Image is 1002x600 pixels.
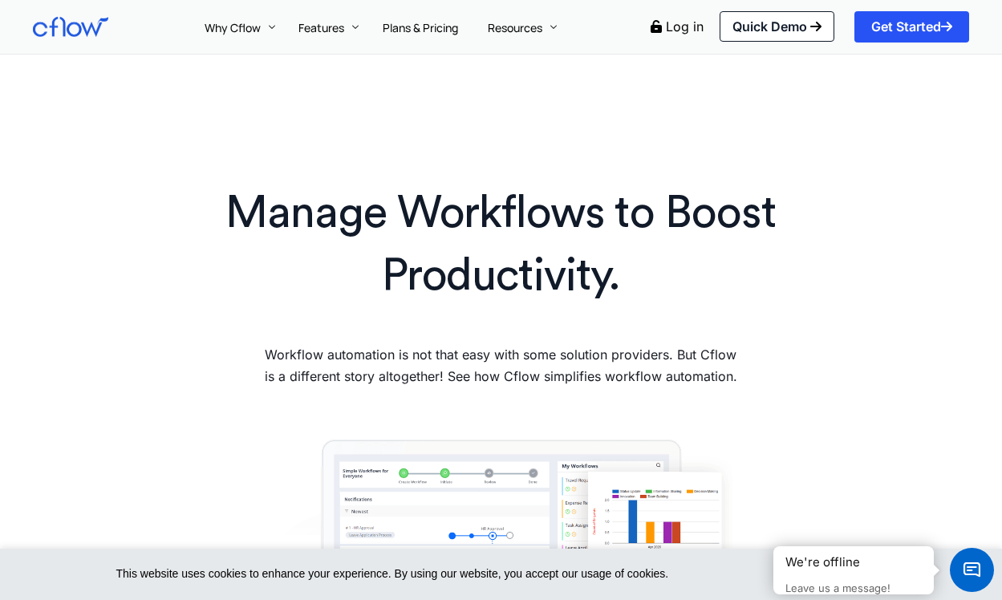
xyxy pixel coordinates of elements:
[116,565,835,584] span: This website uses cookies to enhance your experience. By using our website, you accept our usage ...
[871,20,952,33] span: Get Started
[854,11,969,42] a: Get Started
[33,17,108,37] img: Cflow
[666,18,704,34] a: Log in
[785,554,922,570] div: We're offline
[720,11,834,42] a: Quick Demo
[950,548,994,592] span: Chat Widget
[785,582,922,595] p: Leave us a message!
[197,182,805,308] h1: Manage Workflows to Boost Productivity.
[205,20,261,35] span: Why Cflow
[259,344,743,387] p: Workflow automation is not that easy with some solution providers. But Cflow is a different story...
[488,20,542,35] span: Resources
[298,20,344,35] span: Features
[383,20,458,35] span: Plans & Pricing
